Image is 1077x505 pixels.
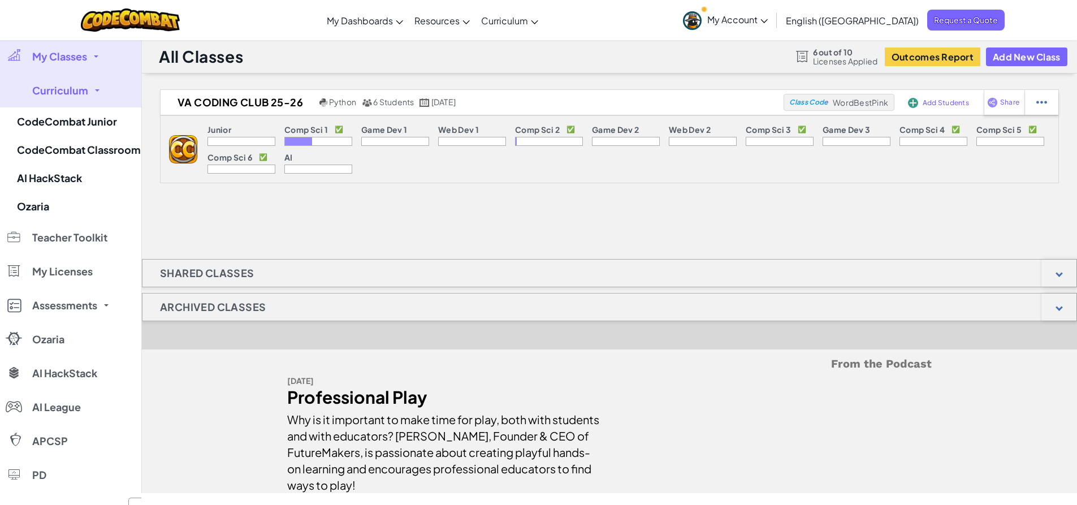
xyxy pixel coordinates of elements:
span: Curriculum [32,85,88,96]
p: Web Dev 1 [438,125,479,134]
img: calendar.svg [419,98,430,107]
span: Resources [414,15,460,27]
p: Game Dev 1 [361,125,407,134]
img: IconStudentEllipsis.svg [1036,97,1047,107]
p: ✅ [566,125,575,134]
span: My Account [707,14,768,25]
span: Python [329,97,356,107]
span: Share [1000,99,1019,106]
img: IconShare_Purple.svg [987,97,998,107]
span: Licenses Applied [813,57,878,66]
img: logo [169,135,197,163]
p: Web Dev 2 [669,125,711,134]
p: Game Dev 2 [592,125,639,134]
a: My Dashboards [321,5,409,36]
span: Add Students [923,100,969,106]
a: My Account [677,2,773,38]
span: Ozaria [32,334,64,344]
p: Game Dev 3 [823,125,870,134]
p: ✅ [1028,125,1037,134]
a: Resources [409,5,475,36]
img: MultipleUsers.png [362,98,372,107]
img: avatar [683,11,702,30]
span: Curriculum [481,15,528,27]
span: My Classes [32,51,87,62]
p: Comp Sci 4 [899,125,945,134]
span: Teacher Toolkit [32,232,107,243]
p: Comp Sci 1 [284,125,328,134]
a: Request a Quote [927,10,1005,31]
span: WordBestPink [833,97,888,107]
span: Assessments [32,300,97,310]
span: AI HackStack [32,368,97,378]
h1: All Classes [159,46,243,67]
span: 6 out of 10 [813,48,878,57]
a: Curriculum [475,5,544,36]
p: Comp Sci 2 [515,125,560,134]
p: Comp Sci 5 [976,125,1022,134]
img: python.png [319,98,328,107]
span: My Dashboards [327,15,393,27]
p: Junior [207,125,231,134]
a: VA Coding Club 25-26 Python 6 Students [DATE] [161,94,784,111]
h1: Shared Classes [142,259,272,287]
button: Outcomes Report [885,48,980,66]
p: AI [284,153,293,162]
span: [DATE] [431,97,456,107]
span: Class Code [789,99,828,106]
p: Comp Sci 6 [207,153,252,162]
span: My Licenses [32,266,93,277]
img: IconAddStudents.svg [908,98,918,108]
p: ✅ [335,125,343,134]
p: Comp Sci 3 [746,125,791,134]
div: Professional Play [287,389,601,405]
h5: From the Podcast [287,355,932,373]
a: English ([GEOGRAPHIC_DATA]) [780,5,924,36]
span: 6 Students [373,97,414,107]
h2: VA Coding Club 25-26 [161,94,317,111]
h1: Archived Classes [142,293,283,321]
p: ✅ [798,125,806,134]
p: ✅ [951,125,960,134]
div: Why is it important to make time for play, both with students and with educators? [PERSON_NAME], ... [287,405,601,493]
span: English ([GEOGRAPHIC_DATA]) [786,15,919,27]
button: Add New Class [986,48,1067,66]
p: ✅ [259,153,267,162]
span: AI League [32,402,81,412]
div: [DATE] [287,373,601,389]
img: CodeCombat logo [81,8,180,32]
